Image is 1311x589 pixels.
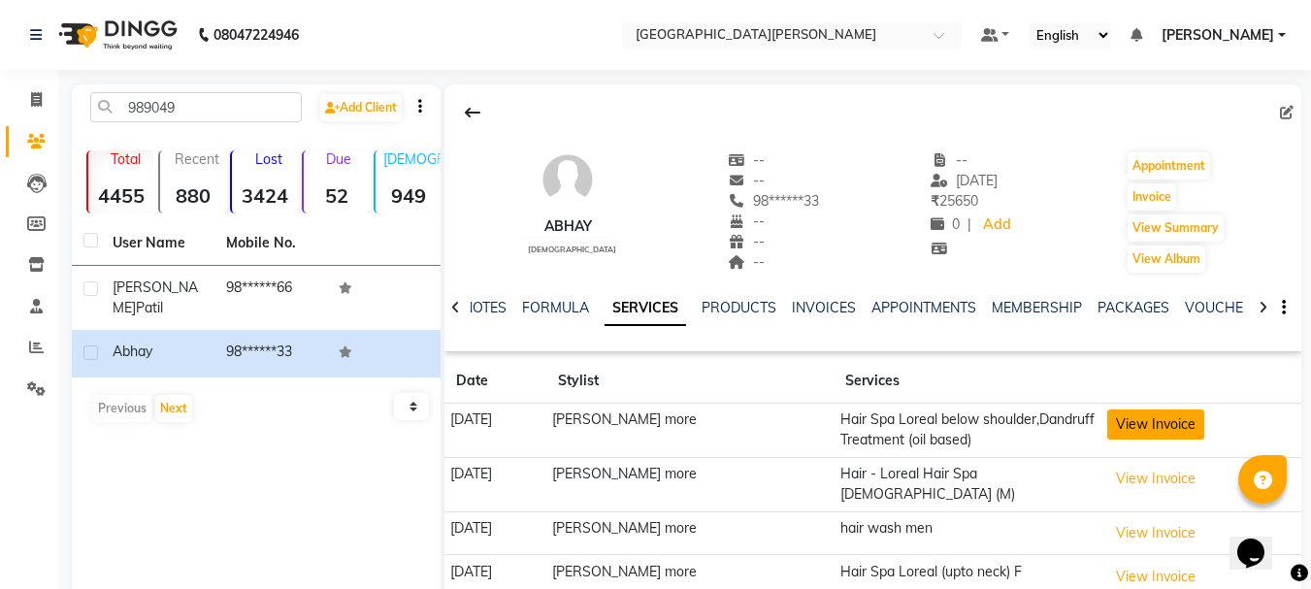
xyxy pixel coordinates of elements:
[871,299,976,316] a: APPOINTMENTS
[232,183,298,208] strong: 3424
[546,404,835,458] td: [PERSON_NAME] more
[546,359,835,404] th: Stylist
[528,245,616,254] span: [DEMOGRAPHIC_DATA]
[155,395,192,422] button: Next
[90,92,302,122] input: Search by Name/Mobile/Email/Code
[376,183,442,208] strong: 949
[463,299,507,316] a: NOTES
[1185,299,1262,316] a: VOUCHERS
[214,221,328,266] th: Mobile No.
[834,457,1100,511] td: Hair - Loreal Hair Spa [DEMOGRAPHIC_DATA] (M)
[1107,464,1204,494] button: View Invoice
[320,94,402,121] a: Add Client
[113,278,198,316] span: [PERSON_NAME]
[728,233,765,250] span: --
[240,150,298,168] p: Lost
[1107,518,1204,548] button: View Invoice
[931,151,967,169] span: --
[834,511,1100,555] td: hair wash men
[728,172,765,189] span: --
[444,359,546,404] th: Date
[605,291,686,326] a: SERVICES
[1128,245,1205,273] button: View Album
[444,511,546,555] td: [DATE]
[520,216,616,237] div: abhay
[967,214,971,235] span: |
[444,404,546,458] td: [DATE]
[113,343,152,360] span: abhay
[1128,183,1176,211] button: Invoice
[728,213,765,230] span: --
[1229,511,1292,570] iframe: chat widget
[452,94,493,131] div: Back to Client
[308,150,370,168] p: Due
[1128,152,1210,180] button: Appointment
[522,299,589,316] a: FORMULA
[979,212,1013,239] a: Add
[1162,25,1274,46] span: [PERSON_NAME]
[834,404,1100,458] td: Hair Spa Loreal below shoulder,Dandruff Treatment (oil based)
[546,511,835,555] td: [PERSON_NAME] more
[1107,409,1204,440] button: View Invoice
[546,457,835,511] td: [PERSON_NAME] more
[383,150,442,168] p: [DEMOGRAPHIC_DATA]
[728,151,765,169] span: --
[931,192,978,210] span: 25650
[1098,299,1169,316] a: PACKAGES
[792,299,856,316] a: INVOICES
[931,215,960,233] span: 0
[834,359,1100,404] th: Services
[931,172,998,189] span: [DATE]
[88,183,154,208] strong: 4455
[136,299,163,316] span: Patil
[304,183,370,208] strong: 52
[213,8,299,62] b: 08047224946
[931,192,939,210] span: ₹
[160,183,226,208] strong: 880
[444,457,546,511] td: [DATE]
[728,253,765,271] span: --
[702,299,776,316] a: PRODUCTS
[539,150,597,209] img: avatar
[168,150,226,168] p: Recent
[49,8,182,62] img: logo
[992,299,1082,316] a: MEMBERSHIP
[101,221,214,266] th: User Name
[1128,214,1224,242] button: View Summary
[96,150,154,168] p: Total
